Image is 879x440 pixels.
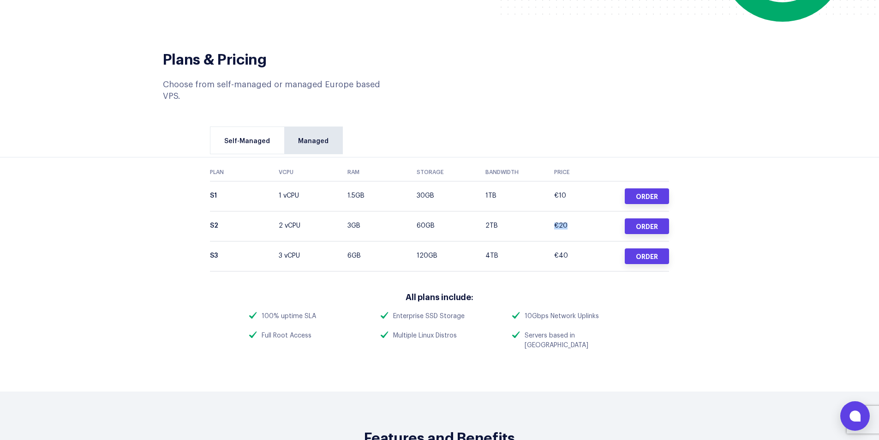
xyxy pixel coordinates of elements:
td: 6GB [347,241,416,271]
td: 1 vCPU [279,181,347,211]
td: €20 [554,211,623,241]
th: Price [554,163,623,181]
th: Plan [210,163,279,181]
button: Open chat window [840,401,870,431]
a: Self-Managed [210,127,284,154]
td: 60GB [417,211,485,241]
td: 1.5GB [347,181,416,211]
td: S2 [210,211,279,241]
td: 120GB [417,241,485,271]
div: 10Gbps Network Uplinks [525,312,599,321]
th: Bandwidth [485,163,554,181]
td: 2 vCPU [279,211,347,241]
th: VCPU [279,163,347,181]
div: Enterprise SSD Storage [393,312,465,321]
td: S3 [210,241,279,271]
div: Full Root Access [262,331,311,341]
th: Storage [417,163,485,181]
td: 3GB [347,211,416,241]
a: Order [625,218,669,234]
div: 100% uptime SLA [262,312,316,321]
td: 30GB [417,181,485,211]
a: Order [625,248,669,264]
td: 2TB [485,211,554,241]
div: Servers based in [GEOGRAPHIC_DATA] [525,331,630,350]
h3: All plans include: [249,291,630,302]
th: RAM [347,163,416,181]
td: S1 [210,181,279,211]
div: Multiple Linux Distros [393,331,457,341]
td: 1TB [485,181,554,211]
a: Managed [284,127,342,154]
h2: Plans & Pricing [163,49,386,67]
td: 3 vCPU [279,241,347,271]
div: Choose from self-managed or managed Europe based VPS. [163,79,386,102]
td: €10 [554,181,623,211]
td: €40 [554,241,623,271]
td: 4TB [485,241,554,271]
a: Order [625,188,669,204]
